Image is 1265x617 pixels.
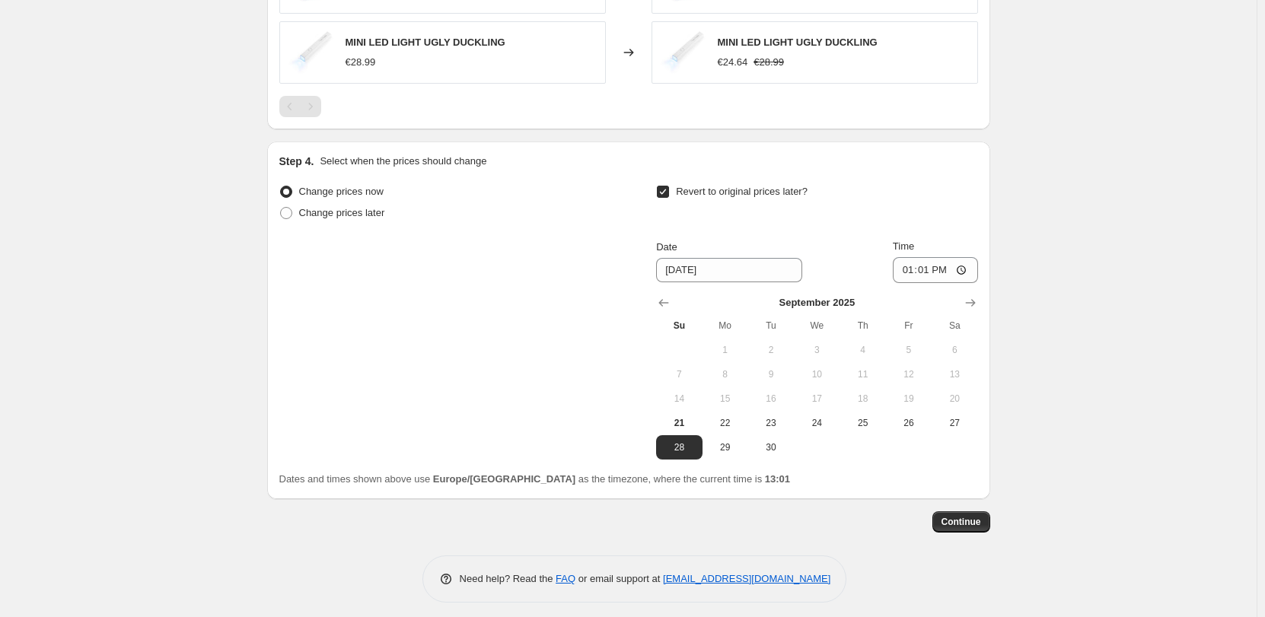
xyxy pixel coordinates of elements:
span: 16 [754,393,788,405]
span: We [800,320,833,332]
span: 9 [754,368,788,380]
span: 29 [709,441,742,453]
button: Tuesday September 16 2025 [748,386,794,411]
th: Saturday [932,313,977,338]
b: 13:01 [765,473,790,485]
span: Change prices later [299,207,385,218]
span: 10 [800,368,833,380]
span: 8 [709,368,742,380]
span: 25 [846,417,879,429]
button: Friday September 26 2025 [886,411,932,435]
button: Saturday September 13 2025 [932,362,977,386]
span: 27 [938,417,971,429]
span: Tu [754,320,788,332]
button: Monday September 8 2025 [703,362,748,386]
input: 12:00 [893,257,978,283]
button: Continue [932,511,990,533]
th: Thursday [840,313,885,338]
button: Saturday September 6 2025 [932,338,977,362]
th: Wednesday [794,313,840,338]
span: 14 [662,393,696,405]
button: Tuesday September 30 2025 [748,435,794,460]
button: Thursday September 11 2025 [840,362,885,386]
span: 24 [800,417,833,429]
span: or email support at [575,573,663,584]
h2: Step 4. [279,154,314,169]
span: 28 [662,441,696,453]
button: Thursday September 25 2025 [840,411,885,435]
span: 11 [846,368,879,380]
span: 13 [938,368,971,380]
span: 23 [754,417,788,429]
span: Sa [938,320,971,332]
button: Tuesday September 9 2025 [748,362,794,386]
span: 4 [846,344,879,356]
button: Saturday September 20 2025 [932,386,977,411]
button: Wednesday September 17 2025 [794,386,840,411]
img: lampara_unas_press_on_ugly_duckling_80x.jpg [660,30,706,75]
p: Select when the prices should change [320,154,486,169]
span: Su [662,320,696,332]
div: €28.99 [346,55,376,70]
button: Friday September 19 2025 [886,386,932,411]
button: Thursday September 18 2025 [840,386,885,411]
button: Sunday September 28 2025 [656,435,702,460]
span: 19 [892,393,926,405]
span: 21 [662,417,696,429]
span: MINI LED LIGHT UGLY DUCKLING [718,37,878,48]
span: 18 [846,393,879,405]
button: Wednesday September 10 2025 [794,362,840,386]
button: Monday September 22 2025 [703,411,748,435]
button: Monday September 15 2025 [703,386,748,411]
button: Saturday September 27 2025 [932,411,977,435]
span: 17 [800,393,833,405]
span: Revert to original prices later? [676,186,808,197]
button: Show next month, October 2025 [960,292,981,313]
strike: €28.99 [754,55,784,70]
span: 26 [892,417,926,429]
span: 15 [709,393,742,405]
span: 7 [662,368,696,380]
th: Sunday [656,313,702,338]
button: Today Sunday September 21 2025 [656,411,702,435]
span: 5 [892,344,926,356]
button: Friday September 12 2025 [886,362,932,386]
span: 6 [938,344,971,356]
b: Europe/[GEOGRAPHIC_DATA] [433,473,575,485]
input: 9/21/2025 [656,258,802,282]
span: Mo [709,320,742,332]
span: 3 [800,344,833,356]
button: Sunday September 14 2025 [656,386,702,411]
th: Monday [703,313,748,338]
button: Wednesday September 3 2025 [794,338,840,362]
button: Tuesday September 23 2025 [748,411,794,435]
button: Monday September 1 2025 [703,338,748,362]
button: Tuesday September 2 2025 [748,338,794,362]
span: 30 [754,441,788,453]
span: 22 [709,417,742,429]
button: Sunday September 7 2025 [656,362,702,386]
span: Change prices now [299,186,384,197]
span: 20 [938,393,971,405]
button: Wednesday September 24 2025 [794,411,840,435]
a: FAQ [556,573,575,584]
nav: Pagination [279,96,321,117]
span: Need help? Read the [460,573,556,584]
span: Date [656,241,677,253]
span: MINI LED LIGHT UGLY DUCKLING [346,37,505,48]
span: Time [893,240,914,252]
span: Dates and times shown above use as the timezone, where the current time is [279,473,791,485]
span: Continue [942,516,981,528]
th: Friday [886,313,932,338]
span: 1 [709,344,742,356]
button: Monday September 29 2025 [703,435,748,460]
button: Thursday September 4 2025 [840,338,885,362]
span: 12 [892,368,926,380]
th: Tuesday [748,313,794,338]
img: lampara_unas_press_on_ugly_duckling_80x.jpg [288,30,333,75]
button: Show previous month, August 2025 [653,292,674,313]
span: Fr [892,320,926,332]
span: Th [846,320,879,332]
div: €24.64 [718,55,748,70]
a: [EMAIL_ADDRESS][DOMAIN_NAME] [663,573,830,584]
